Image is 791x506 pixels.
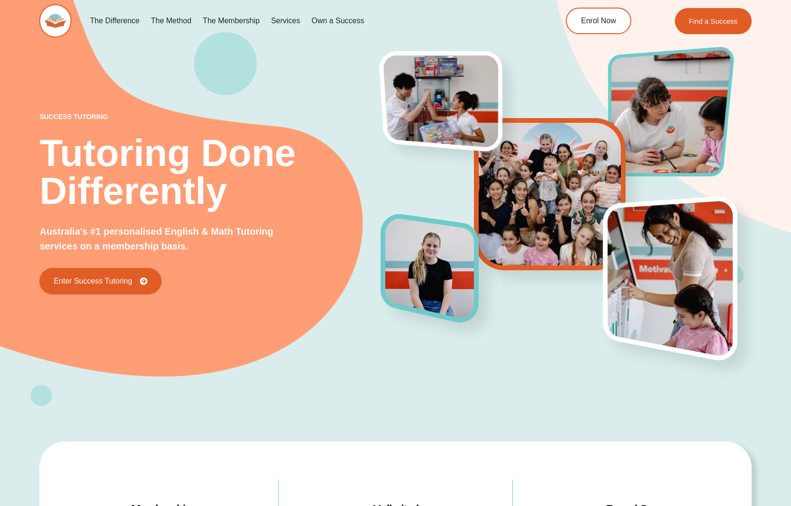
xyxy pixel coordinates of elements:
nav: Menu [84,10,525,32]
a: Own a Success [306,10,370,32]
span: Find a Success [689,18,737,25]
p: Australia's #1 personalised English & Math Tutoring services on a membership basis. [39,224,289,254]
a: Enrol Now [566,8,631,34]
a: The Method [145,10,197,32]
span: Enter Success Tutoring [54,277,132,285]
span: Enrol Now [581,17,616,25]
h2: Tutoring Done Differently [39,134,381,210]
a: Find a Success [674,8,752,34]
a: Enter Success Tutoring [39,268,161,294]
a: The Difference [84,10,145,32]
a: Services [265,10,306,32]
a: The Membership [197,10,265,32]
p: success tutoring [39,113,381,120]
